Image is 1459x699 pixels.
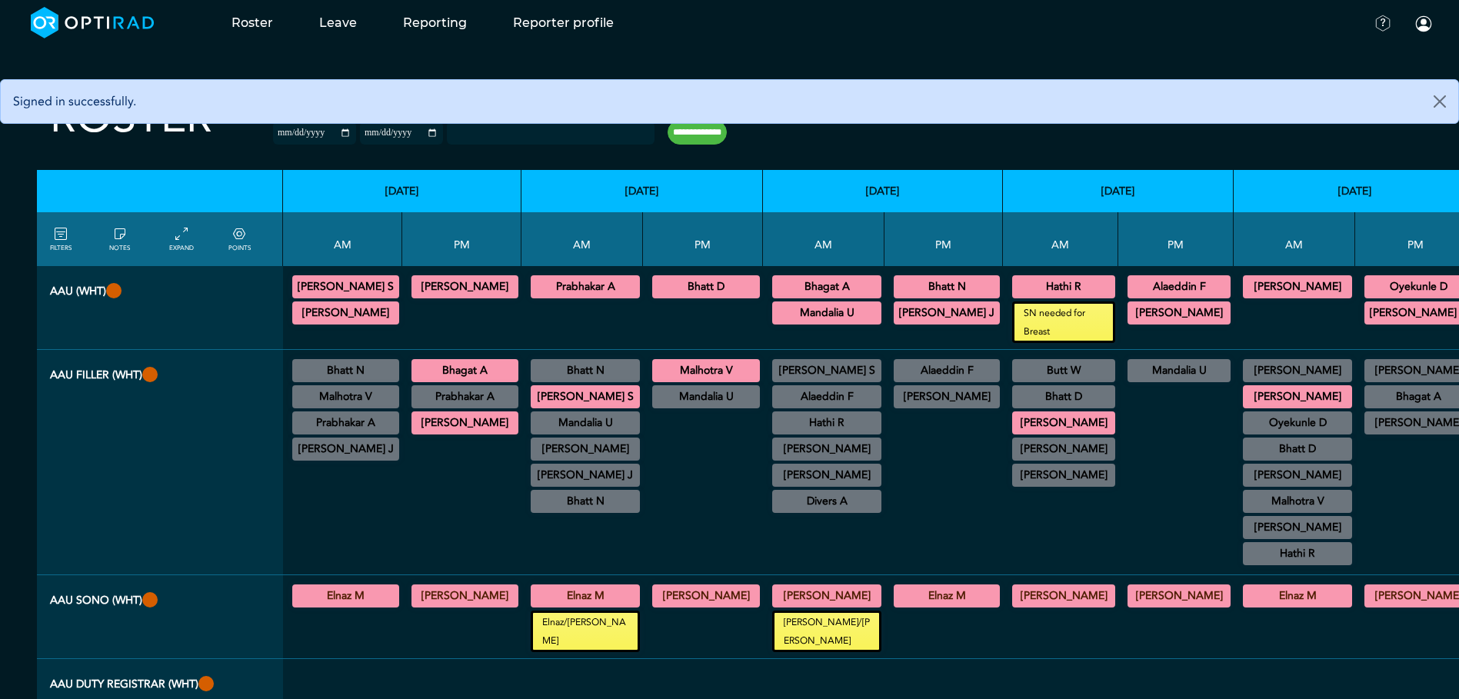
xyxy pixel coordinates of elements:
div: CT Trauma & Urgent/MRI Trauma & Urgent 08:30 - 13:30 [1243,385,1352,408]
div: US Interventional MSK 08:30 - 11:00 [531,359,640,382]
div: CT Trauma & Urgent/MRI Trauma & Urgent 13:30 - 18:30 [411,275,518,298]
th: AM [521,212,643,266]
summary: [PERSON_NAME] [533,440,638,458]
summary: [PERSON_NAME] S [774,361,879,380]
summary: [PERSON_NAME] [774,466,879,484]
small: Elnaz/[PERSON_NAME] [533,613,638,650]
div: Off Site 08:30 - 13:30 [1012,438,1115,461]
div: General CT/General MRI/General XR 11:30 - 13:30 [292,438,399,461]
summary: [PERSON_NAME] [295,304,397,322]
summary: Bhatt N [896,278,998,296]
div: CT Cardiac 13:30 - 17:00 [411,385,518,408]
th: [DATE] [1003,170,1234,212]
div: CT Trauma & Urgent/MRI Trauma & Urgent 08:30 - 13:30 [531,275,640,298]
a: collapse/expand expected points [228,225,251,253]
summary: [PERSON_NAME] S [295,278,397,296]
div: CT Trauma & Urgent/MRI Trauma & Urgent 08:30 - 13:30 [772,275,881,298]
small: SN needed for Breast [1014,304,1113,341]
div: General US 13:30 - 18:30 [894,584,1000,607]
div: General US 08:30 - 13:00 [1243,584,1352,607]
div: General CT/General MRI/General XR 10:00 - 12:30 [772,464,881,487]
th: AAU FILLER (WHT) [37,350,283,575]
summary: Prabhakar A [533,278,638,296]
summary: [PERSON_NAME] [774,440,879,458]
div: CT Trauma & Urgent/MRI Trauma & Urgent 13:30 - 18:30 [652,359,760,382]
summary: [PERSON_NAME] [1014,466,1113,484]
div: MRI Lead 10:30 - 11:30 [1243,516,1352,539]
summary: Malhotra V [295,388,397,406]
summary: Bhagat A [414,361,516,380]
div: CT Trauma & Urgent/MRI Trauma & Urgent 13:30 - 18:30 [1128,359,1231,382]
div: General US 13:00 - 16:30 [894,359,1000,382]
h2: Roster [50,92,212,144]
summary: Prabhakar A [295,414,397,432]
div: US Diagnostic MSK/US Interventional MSK 09:00 - 12:30 [1243,438,1352,461]
summary: [PERSON_NAME] [1245,388,1350,406]
th: AM [1003,212,1118,266]
div: US Head & Neck/US Interventional H&N 09:15 - 12:15 [531,438,640,461]
div: General US 08:30 - 13:00 [292,584,399,607]
div: CT Interventional MSK 11:00 - 12:00 [531,490,640,513]
summary: [PERSON_NAME] S [533,388,638,406]
summary: Hathi R [1014,278,1113,296]
div: Breast 08:00 - 11:00 [772,359,881,382]
summary: Bhatt D [1245,440,1350,458]
th: PM [884,212,1003,266]
th: PM [1118,212,1234,266]
summary: Malhotra V [655,361,758,380]
button: Close [1421,80,1458,123]
div: General CT/General MRI/General XR/General NM 11:00 - 14:30 [772,490,881,513]
summary: Oyekunle D [1245,414,1350,432]
div: General CT/General MRI/General XR 08:00 - 13:00 [1012,359,1115,382]
summary: [PERSON_NAME] [1245,278,1350,296]
summary: [PERSON_NAME] [414,414,516,432]
div: SPA on odd weeks. PAH rep on even weeks 09:00 - 13:00 [1243,464,1352,487]
div: CT Trauma & Urgent/MRI Trauma & Urgent 08:30 - 13:30 [292,301,399,325]
summary: Alaeddin F [774,388,879,406]
summary: Mandalia U [655,388,758,406]
div: CT Gastrointestinal/MRI Gastrointestinal 09:00 - 12:30 [1012,464,1115,487]
summary: Mandalia U [1130,361,1228,380]
div: General US 13:30 - 18:30 [1128,584,1231,607]
summary: Bhatt D [1014,388,1113,406]
summary: Mandalia U [774,304,879,322]
div: CT Trauma & Urgent/MRI Trauma & Urgent 08:30 - 13:30 [1012,275,1115,298]
summary: [PERSON_NAME] [1014,414,1113,432]
th: AM [1234,212,1355,266]
summary: Bhagat A [774,278,879,296]
th: [DATE] [283,170,521,212]
div: General US 08:30 - 13:00 [772,584,881,607]
th: PM [643,212,763,266]
a: collapse/expand entries [169,225,194,253]
div: CT Trauma & Urgent/MRI Trauma & Urgent 13:30 - 18:30 [1128,301,1231,325]
summary: Prabhakar A [414,388,516,406]
summary: [PERSON_NAME] [414,278,516,296]
summary: Bhatt N [533,492,638,511]
summary: Butt W [1014,361,1113,380]
summary: [PERSON_NAME] [1014,587,1113,605]
summary: [PERSON_NAME] [1014,440,1113,458]
div: MRI Urology 08:30 - 12:30 [292,411,399,434]
summary: [PERSON_NAME] [1130,304,1228,322]
summary: [PERSON_NAME] [414,587,516,605]
div: No specified Site 08:00 - 09:00 [1243,359,1352,382]
th: [DATE] [521,170,763,212]
div: US General Paediatric 09:30 - 13:00 [772,411,881,434]
a: FILTERS [50,225,72,253]
summary: Elnaz M [533,587,638,605]
summary: [PERSON_NAME] [1245,518,1350,537]
summary: Malhotra V [1245,492,1350,511]
summary: Divers A [774,492,879,511]
div: General CT 11:00 - 12:00 [1243,542,1352,565]
div: General CT/General MRI/General XR 08:00 - 09:30 [292,359,399,382]
div: FLU General Paediatric 14:00 - 15:00 [652,385,760,408]
summary: Alaeddin F [896,361,998,380]
div: General CT/General MRI/General XR 13:30 - 18:30 [894,385,1000,408]
div: General US 08:30 - 13:00 [1012,584,1115,607]
summary: [PERSON_NAME] [1130,587,1228,605]
summary: Bhatt N [533,361,638,380]
summary: Hathi R [1245,544,1350,563]
summary: Elnaz M [1245,587,1350,605]
div: CT Trauma & Urgent/MRI Trauma & Urgent 13:30 - 18:30 [894,301,1000,325]
div: CT Trauma & Urgent/MRI Trauma & Urgent 13:30 - 16:00 [411,359,518,382]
